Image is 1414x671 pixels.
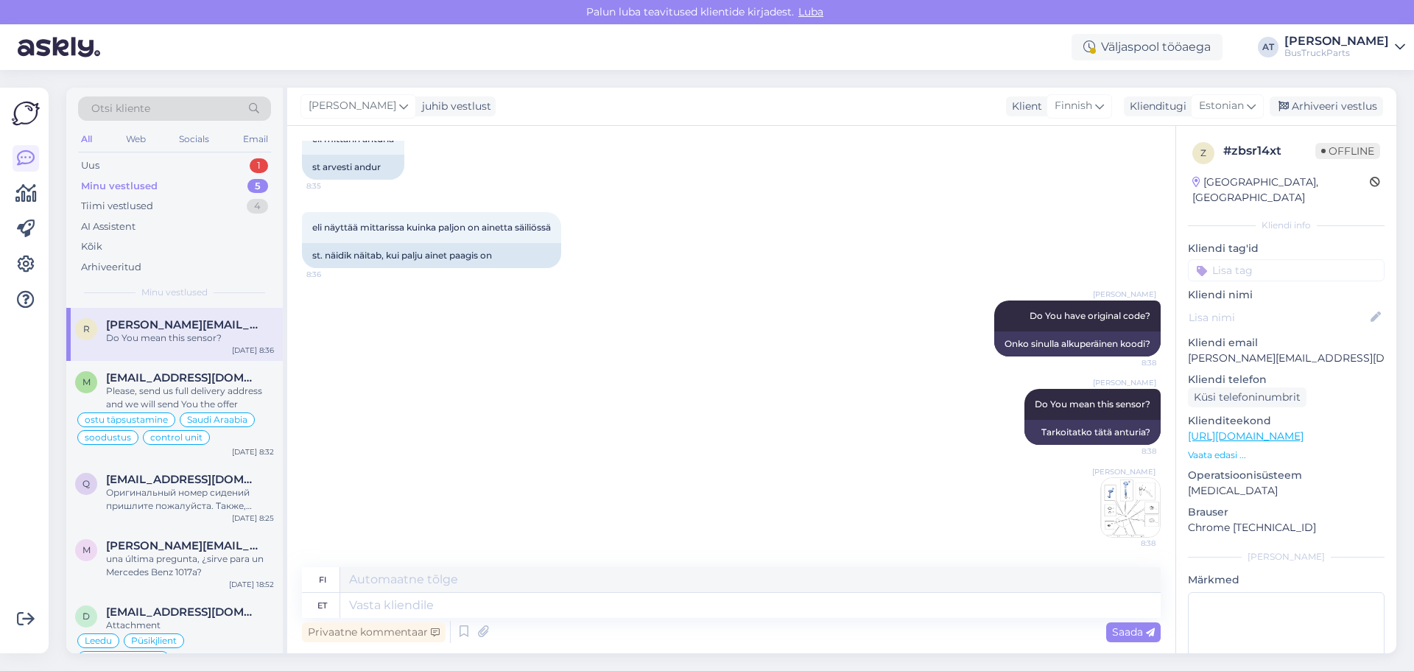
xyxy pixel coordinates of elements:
[78,130,95,149] div: All
[416,99,491,114] div: juhib vestlust
[232,345,274,356] div: [DATE] 8:36
[1192,175,1370,205] div: [GEOGRAPHIC_DATA], [GEOGRAPHIC_DATA]
[81,239,102,254] div: Kõik
[81,158,99,173] div: Uus
[1258,37,1278,57] div: AT
[82,544,91,555] span: m
[1188,550,1385,563] div: [PERSON_NAME]
[1188,483,1385,499] p: [MEDICAL_DATA]
[1188,372,1385,387] p: Kliendi telefon
[1188,387,1306,407] div: Küsi telefoninumbrit
[317,593,327,618] div: et
[1188,287,1385,303] p: Kliendi nimi
[81,219,136,234] div: AI Assistent
[1188,413,1385,429] p: Klienditeekond
[1200,147,1206,158] span: z
[106,384,274,411] div: Please, send us full delivery address and we will send You the offer
[1101,446,1156,457] span: 8:38
[1112,625,1155,639] span: Saada
[106,371,259,384] span: mcmashwal@yahoo.com
[106,619,274,632] div: Attachment
[123,130,149,149] div: Web
[1188,468,1385,483] p: Operatsioonisüsteem
[81,179,158,194] div: Minu vestlused
[1188,429,1304,443] a: [URL][DOMAIN_NAME]
[106,552,274,579] div: una última pregunta, ¿sirve para un Mercedes Benz 1017a?
[1092,466,1156,477] span: [PERSON_NAME]
[1006,99,1042,114] div: Klient
[82,611,90,622] span: d
[106,486,274,513] div: Оригинальный номер сидений пришлите пожалуйста. Также, доставка будет очень дорого стоить. В [GEO...
[106,473,259,486] span: qodir1972alpqosim@gmail.com
[232,446,274,457] div: [DATE] 8:32
[1188,520,1385,535] p: Chrome [TECHNICAL_ID]
[131,636,177,645] span: Püsikjlient
[81,199,153,214] div: Tiimi vestlused
[302,622,446,642] div: Privaatne kommentaar
[150,433,203,442] span: control unit
[1093,377,1156,388] span: [PERSON_NAME]
[12,99,40,127] img: Askly Logo
[83,323,90,334] span: r
[1189,309,1368,326] input: Lisa nimi
[187,415,247,424] span: Saudi Araabia
[85,415,168,424] span: ostu täpsustamine
[1199,98,1244,114] span: Estonian
[1035,398,1150,410] span: Do You mean this sensor?
[106,605,259,619] span: dalys@techtransa.lt
[85,433,131,442] span: soodustus
[312,222,551,233] span: eli näyttää mittarissa kuinka paljon on ainetta säiliössä
[1188,259,1385,281] input: Lisa tag
[106,318,259,331] span: raimo.julkunen@trackhunter.fi
[1284,47,1389,59] div: BusTruckParts
[250,158,268,173] div: 1
[85,636,112,645] span: Leedu
[1101,478,1160,537] img: Attachment
[1072,34,1223,60] div: Väljaspool tööaega
[232,513,274,524] div: [DATE] 8:25
[319,567,326,592] div: fi
[1100,538,1156,549] span: 8:38
[1270,96,1383,116] div: Arhiveeri vestlus
[1284,35,1405,59] a: [PERSON_NAME]BusTruckParts
[91,101,150,116] span: Otsi kliente
[1124,99,1186,114] div: Klienditugi
[1188,449,1385,462] p: Vaata edasi ...
[1188,335,1385,351] p: Kliendi email
[240,130,271,149] div: Email
[1024,420,1161,445] div: Tarkoitatko tätä anturia?
[1093,289,1156,300] span: [PERSON_NAME]
[176,130,212,149] div: Socials
[141,286,208,299] span: Minu vestlused
[306,269,362,280] span: 8:36
[1223,142,1315,160] div: # zbsr14xt
[1188,572,1385,588] p: Märkmed
[1101,357,1156,368] span: 8:38
[82,478,90,489] span: q
[229,579,274,590] div: [DATE] 18:52
[1188,241,1385,256] p: Kliendi tag'id
[302,243,561,268] div: st. näidik näitab, kui palju ainet paagis on
[794,5,828,18] span: Luba
[1188,505,1385,520] p: Brauser
[1188,351,1385,366] p: [PERSON_NAME][EMAIL_ADDRESS][DOMAIN_NAME]
[1315,143,1380,159] span: Offline
[1030,310,1150,321] span: Do You have original code?
[247,199,268,214] div: 4
[81,260,141,275] div: Arhiveeritud
[82,376,91,387] span: m
[1055,98,1092,114] span: Finnish
[994,331,1161,356] div: Onko sinulla alkuperäinen koodi?
[302,155,404,180] div: st arvesti andur
[1284,35,1389,47] div: [PERSON_NAME]
[1188,219,1385,232] div: Kliendi info
[247,179,268,194] div: 5
[306,180,362,192] span: 8:35
[309,98,396,114] span: [PERSON_NAME]
[106,331,274,345] div: Do You mean this sensor?
[106,539,259,552] span: marcos.ferru@gmail.com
